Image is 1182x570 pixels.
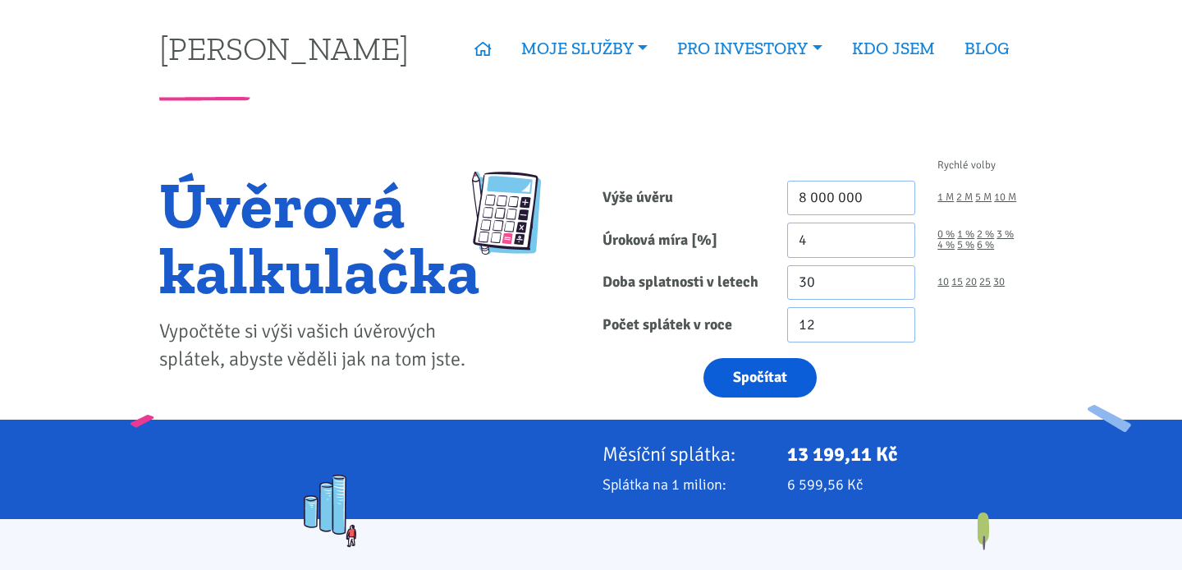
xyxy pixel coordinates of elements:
[937,160,996,171] span: Rychlé volby
[591,181,776,216] label: Výše úvěru
[591,307,776,342] label: Počet splátek v roce
[159,172,480,303] h1: Úvěrová kalkulačka
[787,443,1024,466] p: 13 199,11 Kč
[937,192,954,203] a: 1 M
[957,229,974,240] a: 1 %
[787,473,1024,496] p: 6 599,56 Kč
[506,30,662,67] a: MOJE SLUŽBY
[662,30,836,67] a: PRO INVESTORY
[159,318,480,374] p: Vypočtěte si výši vašich úvěrových splátek, abyste věděli jak na tom jste.
[591,223,776,258] label: Úroková míra [%]
[996,229,1014,240] a: 3 %
[956,192,973,203] a: 2 M
[993,277,1005,287] a: 30
[979,277,991,287] a: 25
[159,32,409,64] a: [PERSON_NAME]
[591,265,776,301] label: Doba splatnosti v letech
[994,192,1016,203] a: 10 M
[837,30,950,67] a: KDO JSEM
[977,240,994,251] a: 6 %
[703,358,817,398] button: Spočítat
[950,30,1024,67] a: BLOG
[602,443,765,466] p: Měsíční splátka:
[951,277,963,287] a: 15
[977,229,994,240] a: 2 %
[975,192,992,203] a: 5 M
[937,229,955,240] a: 0 %
[957,240,974,251] a: 5 %
[937,240,955,251] a: 4 %
[965,277,977,287] a: 20
[937,277,949,287] a: 10
[602,473,765,496] p: Splátka na 1 milion:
